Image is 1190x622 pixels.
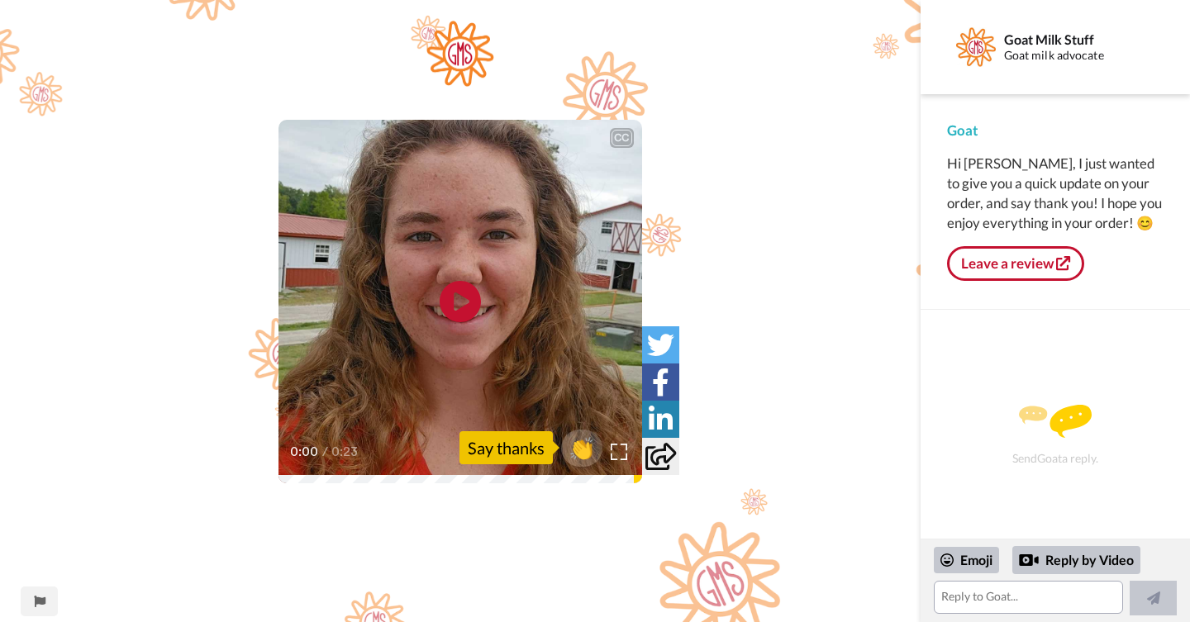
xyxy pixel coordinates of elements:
img: Profile Image [956,27,996,67]
img: Full screen [611,444,627,460]
img: message.svg [1019,405,1092,438]
span: 0:23 [331,442,360,462]
div: Send Goat a reply. [943,339,1168,530]
img: 7916b98f-ae7a-4a87-93be-04eb33a40aaf [426,21,494,87]
button: 👏 [561,430,602,467]
div: Reply by Video [1012,546,1140,574]
div: Goat Milk Stuff [1004,31,1163,47]
span: 0:00 [290,442,319,462]
div: Emoji [934,547,999,573]
div: Say thanks [459,431,553,464]
div: CC [612,130,632,146]
div: Goat milk advocate [1004,49,1163,63]
span: / [322,442,328,462]
div: Hi [PERSON_NAME], I just wanted to give you a quick update on your order, and say thank you! I ho... [947,154,1164,233]
div: Goat [947,121,1164,140]
a: Leave a review [947,246,1084,281]
div: Reply by Video [1019,550,1039,570]
span: 👏 [561,434,602,461]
